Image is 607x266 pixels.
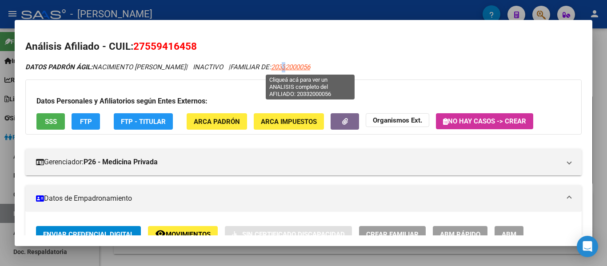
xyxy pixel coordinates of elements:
[148,226,218,242] button: Movimientos
[25,39,582,54] h2: Análisis Afiliado - CUIL:
[25,149,582,175] mat-expansion-panel-header: Gerenciador:P26 - Medicina Privada
[36,96,571,107] h3: Datos Personales y Afiliatorios según Entes Externos:
[359,226,426,242] button: Crear Familiar
[254,113,324,130] button: ARCA Impuestos
[242,230,345,238] span: Sin Certificado Discapacidad
[155,228,166,239] mat-icon: remove_red_eye
[36,157,560,167] mat-panel-title: Gerenciador:
[25,63,186,71] span: NACIMIENTO [PERSON_NAME]
[187,113,247,130] button: ARCA Padrón
[72,113,100,130] button: FTP
[114,113,173,130] button: FTP - Titular
[133,40,197,52] span: 27559416458
[261,118,317,126] span: ARCA Impuestos
[166,230,211,238] span: Movimientos
[443,117,526,125] span: No hay casos -> Crear
[502,230,516,238] span: ABM
[433,226,487,242] button: ABM Rápido
[271,63,310,71] span: 20332000056
[436,113,533,129] button: No hay casos -> Crear
[84,157,158,167] strong: P26 - Medicina Privada
[25,63,92,71] strong: DATOS PADRÓN ÁGIL:
[577,236,598,257] div: Open Intercom Messenger
[43,230,134,238] span: Enviar Credencial Digital
[366,230,419,238] span: Crear Familiar
[121,118,166,126] span: FTP - Titular
[36,113,65,130] button: SSS
[440,230,480,238] span: ABM Rápido
[495,226,523,242] button: ABM
[230,63,310,71] span: FAMILIAR DE:
[45,118,57,126] span: SSS
[36,193,560,204] mat-panel-title: Datos de Empadronamiento
[25,63,310,71] i: | INACTIVO |
[194,118,240,126] span: ARCA Padrón
[80,118,92,126] span: FTP
[373,116,422,124] strong: Organismos Ext.
[366,113,429,127] button: Organismos Ext.
[225,226,352,242] button: Sin Certificado Discapacidad
[25,185,582,212] mat-expansion-panel-header: Datos de Empadronamiento
[36,226,141,242] button: Enviar Credencial Digital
